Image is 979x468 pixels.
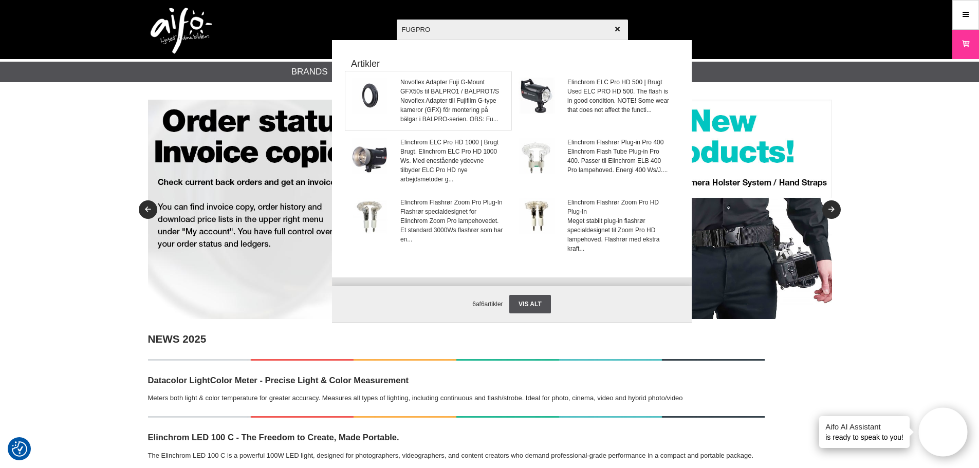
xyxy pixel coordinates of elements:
span: 6 [472,301,476,308]
a: Brands [291,65,328,79]
button: Samtykkepræferencer [12,440,27,458]
a: Elinchrom Flashrør Zoom Pro Plug-InFlashrør specialdesignet for Elinchrom Zoom Pro lampehovedet. ... [345,192,511,260]
a: Vis alt [509,295,551,313]
img: no-fugpro.jpg [352,78,387,114]
span: artikler [485,301,503,308]
img: beg20613b-001.jpg [519,78,555,114]
img: Revisit consent button [12,441,27,457]
span: 6 [481,301,485,308]
span: Elinchrom Flashrør Zoom Pro HD Plug-In [567,198,672,216]
img: el24082-001.jpg [519,198,555,234]
span: Meget stabilt plug-in flashrør specialdesignet til Zoom Pro HD lampehoved. Flashrør med ekstra kr... [567,216,672,253]
img: el24087-flashtube.jpg [519,138,555,174]
span: Elinchrom Flash Tube Plug-in Pro 400. Passer til Elinchrom ELB 400 Pro lampehoved. Energi 400 Ws/... [567,147,672,175]
span: Elinchrom Flashrør Plug-in Pro 400 [567,138,672,147]
img: logo.png [151,8,212,54]
img: el24081-001.jpg [352,198,387,234]
input: Søg efter produkter... [397,11,628,47]
span: Elinchrom ELC Pro HD 1000 | Brugt [400,138,505,147]
span: Novoflex Adapter Fuji G-Mount GFX50s til BALPRO1 / BALPROT/S [400,78,505,96]
strong: Artikler [345,57,679,71]
a: Elinchrom ELC Pro HD 1000 | BrugtBrugt. Elinchrom ELC Pro HD 1000 Ws. Med enestående ydeevne tilb... [345,132,511,191]
a: Elinchrom Flashrør Zoom Pro HD Plug-InMeget stabilt plug-in flashrør specialdesignet til Zoom Pro... [512,192,678,260]
span: Flashrør specialdesignet for Elinchrom Zoom Pro lampehovedet. Et standard 3000Ws flashrør som har... [400,207,505,244]
a: Elinchrom ELC Pro HD 500 | BrugtUsed ELC PRO HD 500. The flash is in good condition. NOTE! Some w... [512,71,678,130]
span: Novoflex Adapter till Fujifilm G-type kameror (GFX) för montering på bälgar i BALPRO-serien. OBS:... [400,96,505,124]
a: Novoflex Adapter Fuji G-Mount GFX50s til BALPRO1 / BALPROT/SNovoflex Adapter till Fujifilm G-type... [345,71,511,130]
a: Elinchrom Flashrør Plug-in Pro 400Elinchrom Flash Tube Plug-in Pro 400. Passer til Elinchrom ELB ... [512,132,678,191]
span: Brugt. Elinchrom ELC Pro HD 1000 Ws. Med enestående ydeevne tilbyder ELC Pro HD nye arbejdsmetode... [400,147,505,184]
span: Elinchrom Flashrør Zoom Pro Plug-In [400,198,505,207]
span: Elinchrom ELC Pro HD 500 | Brugt [567,78,672,87]
span: af [476,301,481,308]
span: Used ELC PRO HD 500. The flash is in good condition. NOTE! Some wear that does not affect the fun... [567,87,672,115]
img: el20616-beg-001.jpg [352,138,387,174]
